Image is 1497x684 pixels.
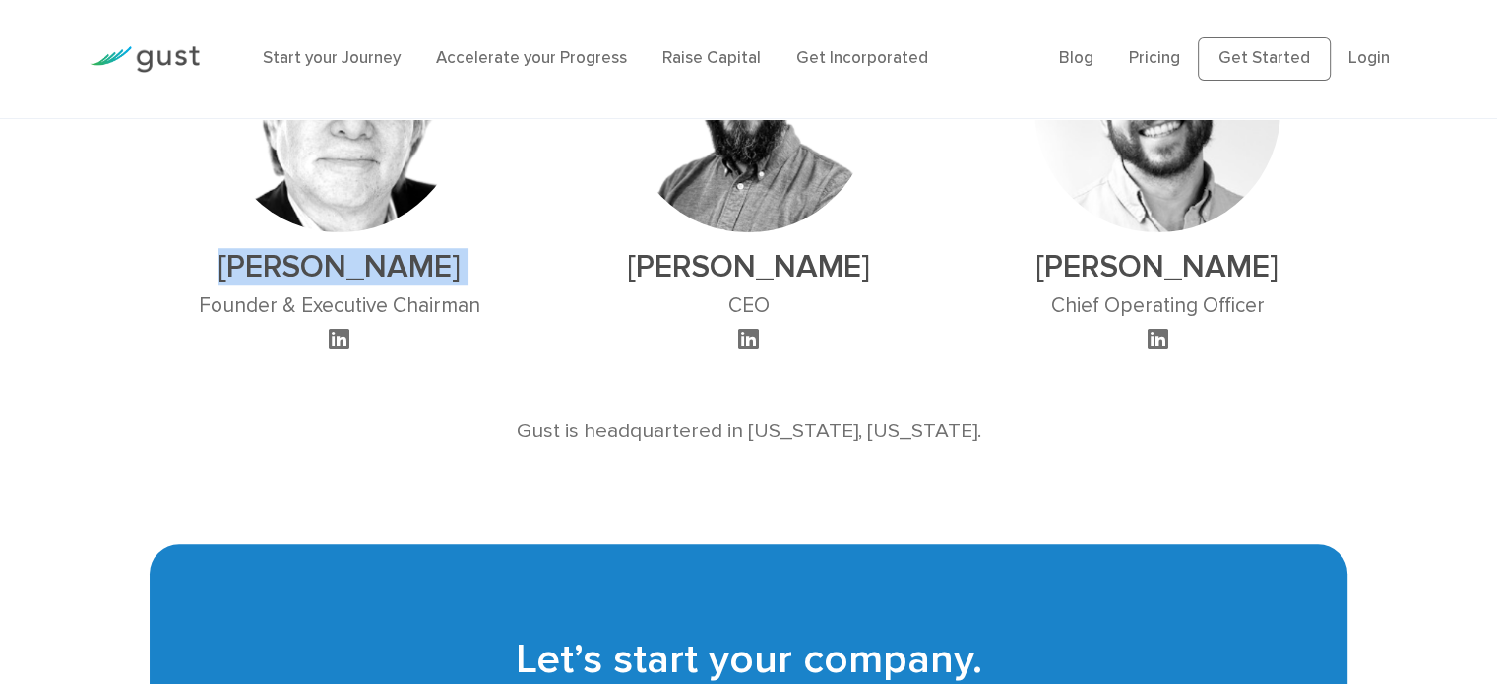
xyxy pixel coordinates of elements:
a: Pricing [1129,48,1180,68]
a: Get Incorporated [796,48,928,68]
a: Blog [1059,48,1093,68]
h2: [PERSON_NAME] [1034,248,1280,285]
h2: [PERSON_NAME] [199,248,480,285]
img: Gust Logo [90,46,200,73]
a: Login [1348,48,1390,68]
h2: [PERSON_NAME] [625,248,871,285]
p: Gust is headquartered in [US_STATE], [US_STATE]. [197,415,1300,446]
a: Raise Capital [662,48,761,68]
h3: Founder & Executive Chairman [199,293,480,318]
a: Accelerate your Progress [436,48,627,68]
h3: Chief Operating Officer [1034,293,1280,318]
h3: CEO [625,293,871,318]
a: Get Started [1198,37,1331,81]
a: Start your Journey [263,48,401,68]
